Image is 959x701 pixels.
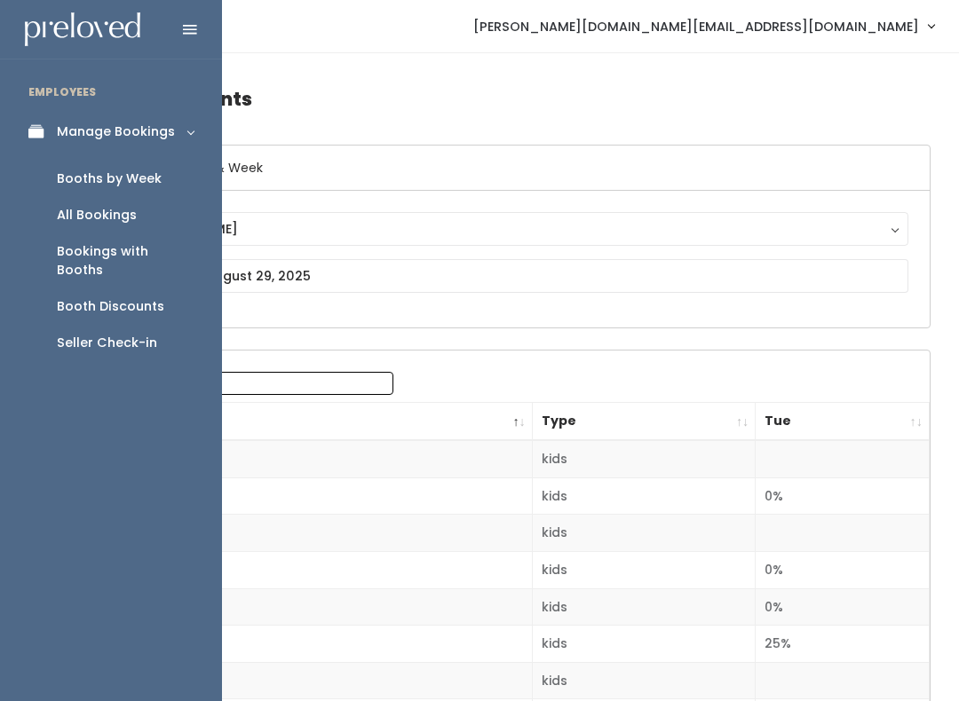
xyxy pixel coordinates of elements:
th: Booth Number: activate to sort column descending [91,403,532,441]
td: kids [532,626,756,663]
td: 4 [91,552,532,589]
div: [PERSON_NAME] [130,219,892,239]
td: 6 [91,626,532,663]
td: 5 [91,588,532,626]
td: 7 [91,662,532,699]
td: 0% [756,588,930,626]
div: All Bookings [57,206,137,224]
td: kids [532,477,756,515]
td: 0% [756,477,930,515]
th: Type: activate to sort column ascending [532,403,756,441]
div: Manage Bookings [57,122,175,141]
label: Search: [102,372,393,395]
td: 3 [91,515,532,552]
div: Seller Check-in [57,334,157,352]
td: kids [532,588,756,626]
td: 25% [756,626,930,663]
a: [PERSON_NAME][DOMAIN_NAME][EMAIL_ADDRESS][DOMAIN_NAME] [456,7,952,45]
th: Tue: activate to sort column ascending [756,403,930,441]
div: Bookings with Booths [57,242,194,280]
div: Booth Discounts [57,297,164,316]
td: 1 [91,440,532,477]
div: Booths by Week [57,169,162,188]
td: 0% [756,552,930,589]
input: August 23 - August 29, 2025 [113,259,908,293]
td: kids [532,552,756,589]
td: kids [532,515,756,552]
td: 2 [91,477,532,515]
img: preloved logo [25,12,140,47]
h4: Booth Discounts [91,75,931,123]
td: kids [532,662,756,699]
button: [PERSON_NAME] [113,212,908,246]
input: Search: [167,372,393,395]
h6: Select Location & Week [91,146,930,191]
td: kids [532,440,756,477]
span: [PERSON_NAME][DOMAIN_NAME][EMAIL_ADDRESS][DOMAIN_NAME] [473,17,919,36]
